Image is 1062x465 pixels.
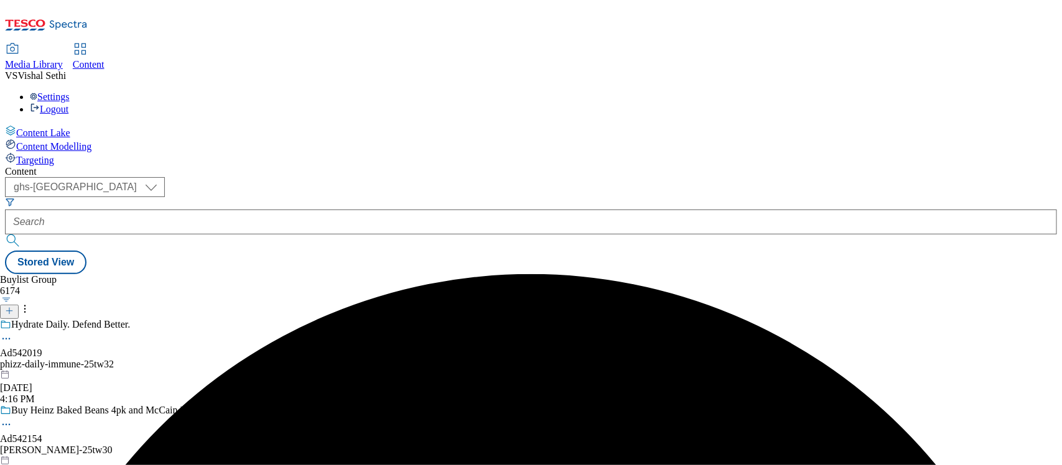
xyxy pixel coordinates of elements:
a: Media Library [5,44,63,70]
a: Settings [30,91,70,102]
div: Buy Heinz Baked Beans 4pk and McCain Hash Browns for £4 [11,405,261,416]
button: Stored View [5,251,86,274]
a: Content Modelling [5,139,1057,152]
svg: Search Filters [5,197,15,207]
a: Targeting [5,152,1057,166]
a: Content [73,44,105,70]
div: Hydrate Daily. Defend Better. [11,319,130,330]
a: Content Lake [5,125,1057,139]
span: Content Modelling [16,141,91,152]
span: Media Library [5,59,63,70]
input: Search [5,209,1057,234]
div: Content [5,166,1057,177]
span: Targeting [16,155,54,165]
a: Logout [30,104,68,114]
span: VS [5,70,17,81]
span: Content Lake [16,127,70,138]
span: Vishal Sethi [17,70,66,81]
span: Content [73,59,105,70]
